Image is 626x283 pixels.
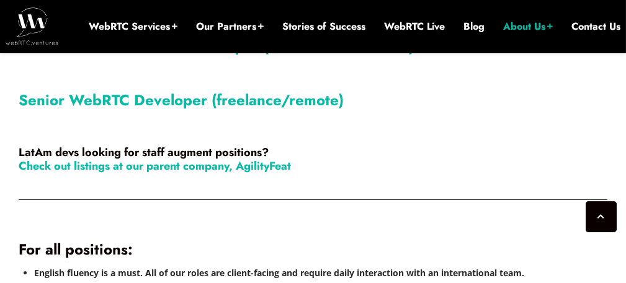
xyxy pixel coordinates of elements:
a: WebRTC Live [385,20,445,33]
h4: For all positions: [19,240,607,259]
a: Contact Us [572,20,621,33]
img: WebRTC.ventures [6,7,58,45]
a: Our Partners [197,20,264,33]
b: English fluency is a must. All of our roles are client-facing and require daily interaction with ... [34,267,524,279]
h5: LatAm devs looking for staff augment positions? [19,146,607,173]
a: Stories of Success [283,20,366,33]
a: WebRTC Services [89,20,178,33]
a: Senior WebRTC Developer (freelance/remote) [19,89,344,111]
a: Blog [464,20,485,33]
a: About Us [504,20,553,33]
a: Check out listings at our parent company, AgilityFeat [19,158,291,174]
